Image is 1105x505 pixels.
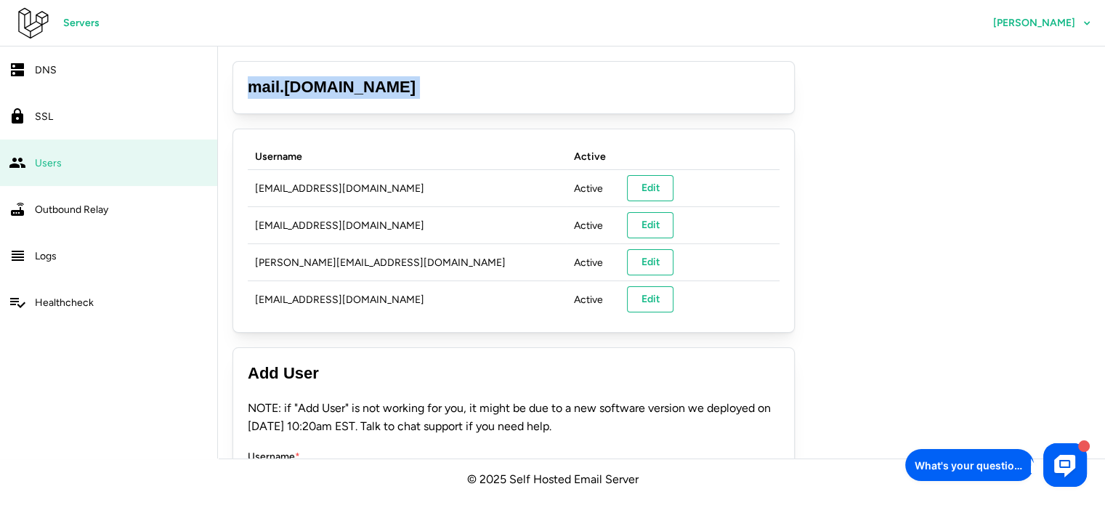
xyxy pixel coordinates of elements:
[641,287,660,312] span: Edit
[902,440,1090,490] iframe: HelpCrunch
[49,10,113,36] a: Servers
[641,250,660,275] span: Edit
[248,76,780,99] h3: mail . [DOMAIN_NAME]
[248,400,780,436] p: NOTE: if "Add User" is not working for you, it might be due to a new software version we deployed...
[35,157,62,169] span: Users
[35,296,94,309] span: Healthcheck
[627,249,673,275] button: Edit
[35,203,108,216] span: Outbound Relay
[248,144,567,170] th: Username
[567,144,620,170] th: Active
[979,10,1105,36] button: [PERSON_NAME]
[248,170,567,207] td: [EMAIL_ADDRESS][DOMAIN_NAME]
[567,281,620,318] td: Active
[248,363,780,385] h3: Add User
[248,281,567,318] td: [EMAIL_ADDRESS][DOMAIN_NAME]
[248,449,300,465] label: Username
[627,175,673,201] button: Edit
[627,286,673,312] button: Edit
[35,64,57,76] span: DNS
[567,244,620,281] td: Active
[567,207,620,244] td: Active
[63,11,100,36] span: Servers
[641,176,660,201] span: Edit
[993,18,1075,28] span: [PERSON_NAME]
[567,170,620,207] td: Active
[248,244,567,281] td: [PERSON_NAME][EMAIL_ADDRESS][DOMAIN_NAME]
[627,212,673,238] button: Edit
[35,250,57,262] span: Logs
[641,213,660,238] span: Edit
[248,207,567,244] td: [EMAIL_ADDRESS][DOMAIN_NAME]
[35,110,53,123] span: SSL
